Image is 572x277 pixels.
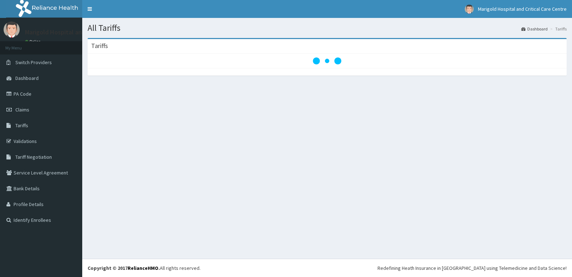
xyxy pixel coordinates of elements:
[91,43,108,49] h3: Tariffs
[548,26,567,32] li: Tariffs
[128,265,158,271] a: RelianceHMO
[25,39,42,44] a: Online
[25,29,141,35] p: Marigold Hospital and Critical Care Centre
[465,5,474,14] img: User Image
[313,47,341,75] svg: audio-loading
[82,259,572,277] footer: All rights reserved.
[88,23,567,33] h1: All Tariffs
[15,75,39,81] span: Dashboard
[15,106,29,113] span: Claims
[15,154,52,160] span: Tariff Negotiation
[478,6,567,12] span: Marigold Hospital and Critical Care Centre
[88,265,160,271] strong: Copyright © 2017 .
[378,264,567,272] div: Redefining Heath Insurance in [GEOGRAPHIC_DATA] using Telemedicine and Data Science!
[4,22,20,38] img: User Image
[521,26,548,32] a: Dashboard
[15,59,52,66] span: Switch Providers
[15,122,28,129] span: Tariffs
